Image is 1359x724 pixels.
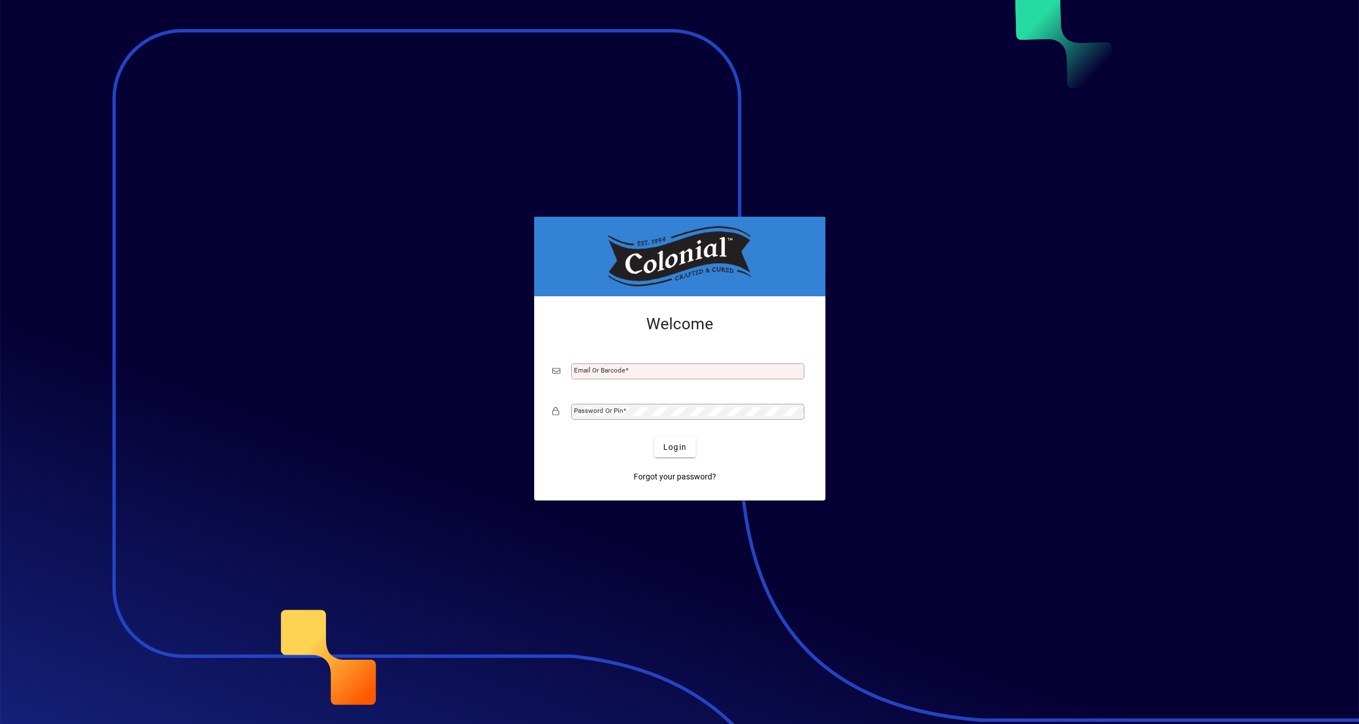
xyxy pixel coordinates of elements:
a: Forgot your password? [629,466,721,487]
span: Forgot your password? [634,471,716,483]
button: Login [654,437,696,457]
mat-label: Email or Barcode [574,366,625,374]
h2: Welcome [552,315,807,334]
mat-label: Password or Pin [574,407,623,415]
span: Login [663,441,687,453]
